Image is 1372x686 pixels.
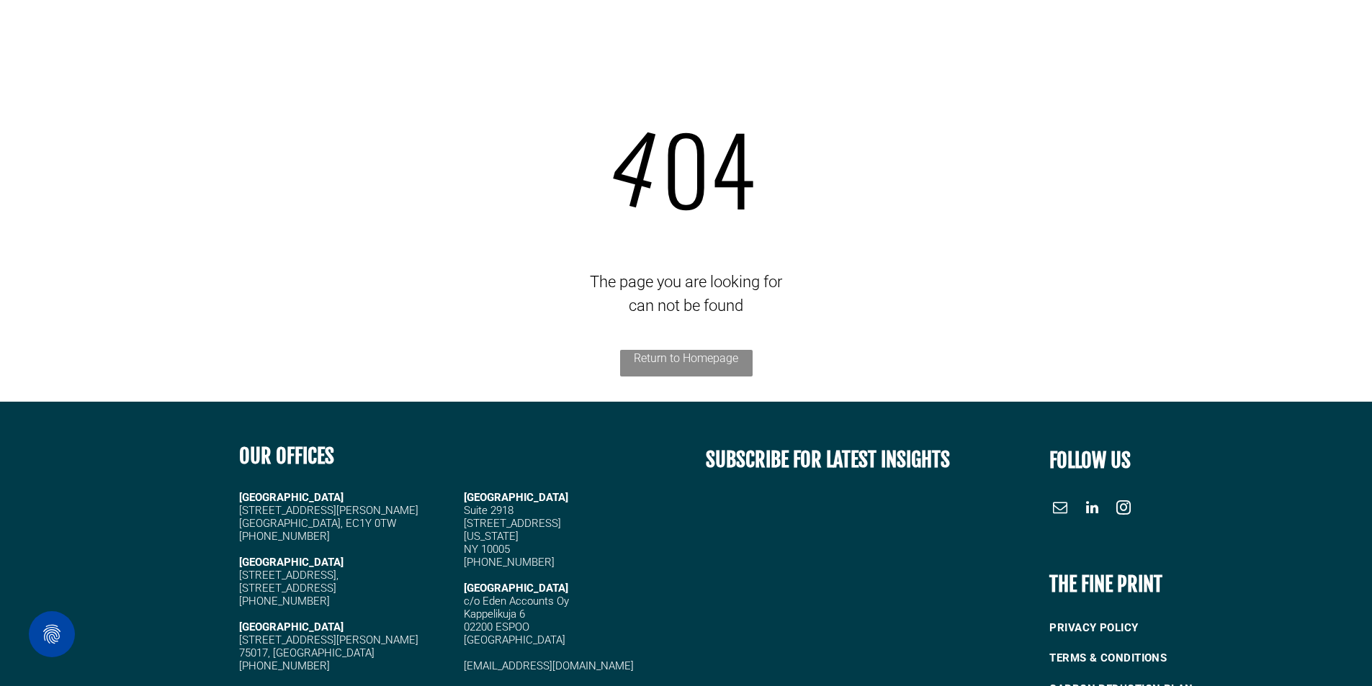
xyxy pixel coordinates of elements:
[1049,643,1245,674] a: TERMS & CONDITIONS
[29,97,1343,238] div: 04
[239,491,344,504] strong: [GEOGRAPHIC_DATA]
[1049,572,1162,597] b: THE FINE PRINT
[239,530,330,543] span: [PHONE_NUMBER]
[239,633,418,646] span: [STREET_ADDRESS][PERSON_NAME]
[830,24,893,47] a: ABOUT
[1049,497,1071,522] a: email
[1221,24,1282,47] a: INSIGHTS
[239,443,334,469] b: OUR OFFICES
[239,569,338,582] span: [STREET_ADDRESS],
[239,595,330,608] span: [PHONE_NUMBER]
[1061,24,1136,47] a: MARKETS
[464,491,568,504] span: [GEOGRAPHIC_DATA]
[1049,448,1131,473] font: FOLLOW US
[56,20,190,62] img: Go to Homepage
[464,504,514,517] span: Suite 2918
[970,24,1062,47] a: WHAT WE DO
[239,646,375,659] span: 75017, [GEOGRAPHIC_DATA]
[464,582,568,595] span: [GEOGRAPHIC_DATA]
[239,556,344,569] strong: [GEOGRAPHIC_DATA]
[464,517,561,530] span: [STREET_ADDRESS]
[1081,497,1103,522] a: linkedin
[596,90,676,238] span: 4
[464,659,634,672] a: [EMAIL_ADDRESS][DOMAIN_NAME]
[1049,613,1245,644] a: PRIVACY POLICY
[29,270,1343,317] div: The page you are looking for can not be found
[464,556,555,569] span: [PHONE_NUMBER]
[620,350,753,376] a: Return to Homepage
[239,659,330,672] span: [PHONE_NUMBER]
[1282,24,1343,47] a: CONTACT
[464,530,519,543] span: [US_STATE]
[239,504,418,530] span: [STREET_ADDRESS][PERSON_NAME] [GEOGRAPHIC_DATA], EC1Y 0TW
[1113,497,1134,522] a: instagram
[892,24,969,47] a: OUR PEOPLE
[239,582,336,595] span: [STREET_ADDRESS]
[239,620,344,633] strong: [GEOGRAPHIC_DATA]
[464,543,510,556] span: NY 10005
[1137,24,1221,47] a: CASE STUDIES
[464,595,569,646] span: c/o Eden Accounts Oy Kappelikuja 6 02200 ESPOO [GEOGRAPHIC_DATA]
